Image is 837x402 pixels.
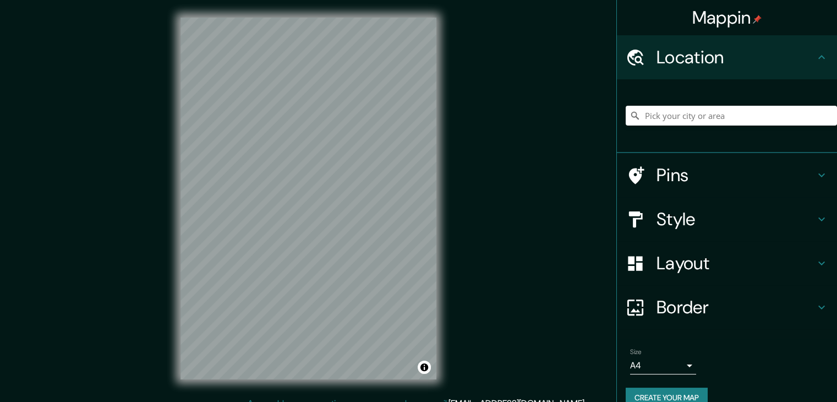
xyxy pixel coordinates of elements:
div: Pins [617,153,837,197]
iframe: Help widget launcher [739,359,825,390]
h4: Mappin [692,7,762,29]
canvas: Map [180,18,436,379]
h4: Style [657,208,815,230]
h4: Location [657,46,815,68]
div: Layout [617,241,837,285]
input: Pick your city or area [626,106,837,126]
img: pin-icon.png [753,15,762,24]
div: Border [617,285,837,329]
button: Toggle attribution [418,361,431,374]
div: A4 [630,357,696,374]
label: Size [630,347,642,357]
h4: Border [657,296,815,318]
div: Style [617,197,837,241]
h4: Pins [657,164,815,186]
h4: Layout [657,252,815,274]
div: Location [617,35,837,79]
